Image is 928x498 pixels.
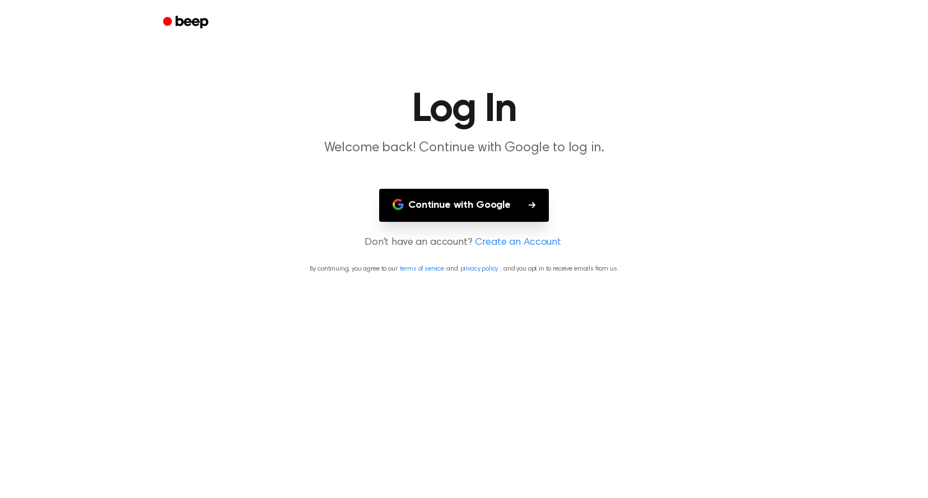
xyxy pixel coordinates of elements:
a: Beep [155,12,218,34]
a: terms of service [400,266,444,272]
p: Welcome back! Continue with Google to log in. [249,139,679,157]
h1: Log In [178,90,751,130]
button: Continue with Google [379,189,549,222]
a: Create an Account [475,235,561,250]
a: privacy policy [460,266,498,272]
p: By continuing, you agree to our and , and you opt in to receive emails from us. [13,264,915,274]
p: Don't have an account? [13,235,915,250]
